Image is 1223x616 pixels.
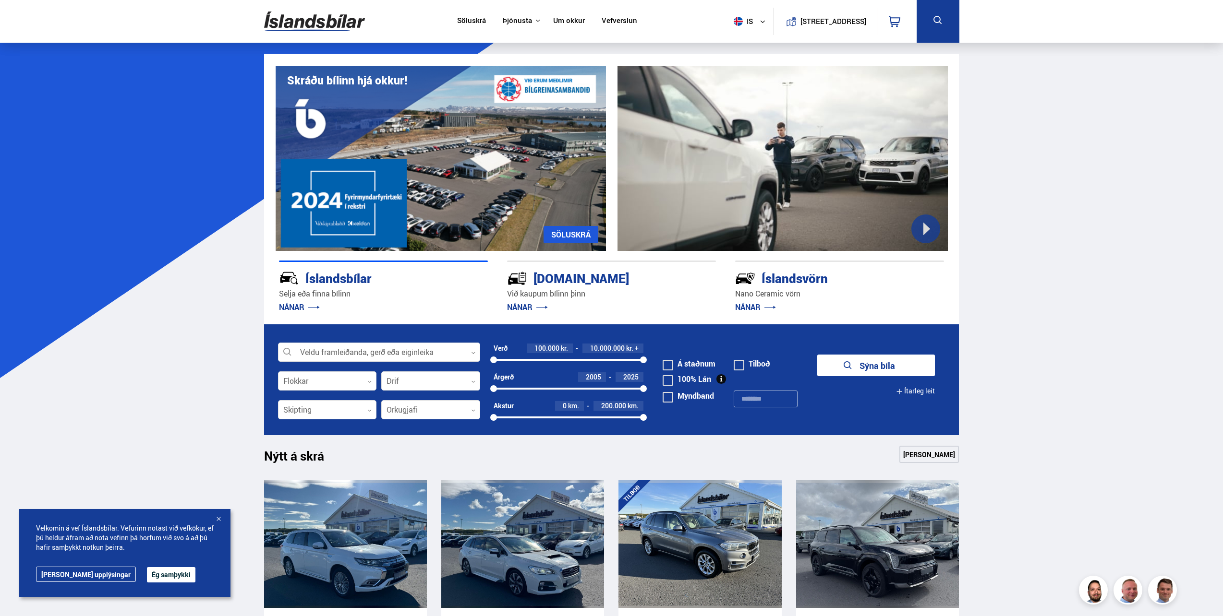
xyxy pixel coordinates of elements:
[279,288,488,299] p: Selja eða finna bílinn
[563,401,567,410] span: 0
[1080,577,1109,606] img: nhp88E3Fdnt1Opn2.png
[663,375,711,383] label: 100% Lán
[36,523,214,552] span: Velkomin á vef Íslandsbílar. Vefurinn notast við vefkökur, ef þú heldur áfram að nota vefinn þá h...
[507,269,682,286] div: [DOMAIN_NAME]
[735,269,910,286] div: Íslandsvörn
[635,344,639,352] span: +
[534,344,559,353] span: 100.000
[553,16,585,26] a: Um okkur
[36,567,136,582] a: [PERSON_NAME] upplýsingar
[276,66,606,251] img: eKx6w-_Home_640_.png
[507,268,527,288] img: tr5P-W3DuiFaO7aO.svg
[602,16,637,26] a: Vefverslun
[778,8,872,35] a: [STREET_ADDRESS]
[494,373,514,381] div: Árgerð
[1150,577,1178,606] img: FbJEzSuNWCJXmdc-.webp
[730,7,773,36] button: is
[663,392,714,400] label: Myndband
[507,302,548,312] a: NÁNAR
[568,402,579,410] span: km.
[628,402,639,410] span: km.
[1115,577,1144,606] img: siFngHWaQ9KaOqBr.png
[279,269,454,286] div: Íslandsbílar
[896,380,935,402] button: Ítarleg leit
[264,6,365,37] img: G0Ugv5HjCgRt.svg
[457,16,486,26] a: Söluskrá
[503,16,532,25] button: Þjónusta
[663,360,715,367] label: Á staðnum
[735,288,944,299] p: Nano Ceramic vörn
[287,74,407,87] h1: Skráðu bílinn hjá okkur!
[735,268,755,288] img: -Svtn6bYgwAsiwNX.svg
[626,344,633,352] span: kr.
[899,446,959,463] a: [PERSON_NAME]
[804,17,863,25] button: [STREET_ADDRESS]
[817,355,935,376] button: Sýna bíla
[735,302,776,312] a: NÁNAR
[586,372,601,381] span: 2005
[601,401,626,410] span: 200.000
[147,567,195,582] button: Ég samþykki
[590,344,625,353] span: 10.000.000
[279,302,320,312] a: NÁNAR
[544,226,598,243] a: SÖLUSKRÁ
[734,360,770,367] label: Tilboð
[507,288,716,299] p: Við kaupum bílinn þinn
[494,344,508,352] div: Verð
[279,268,299,288] img: JRvxyua_JYH6wB4c.svg
[264,449,341,469] h1: Nýtt á skrá
[494,402,514,410] div: Akstur
[730,17,754,26] span: is
[734,17,743,26] img: svg+xml;base64,PHN2ZyB4bWxucz0iaHR0cDovL3d3dy53My5vcmcvMjAwMC9zdmciIHdpZHRoPSI1MTIiIGhlaWdodD0iNT...
[623,372,639,381] span: 2025
[561,344,568,352] span: kr.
